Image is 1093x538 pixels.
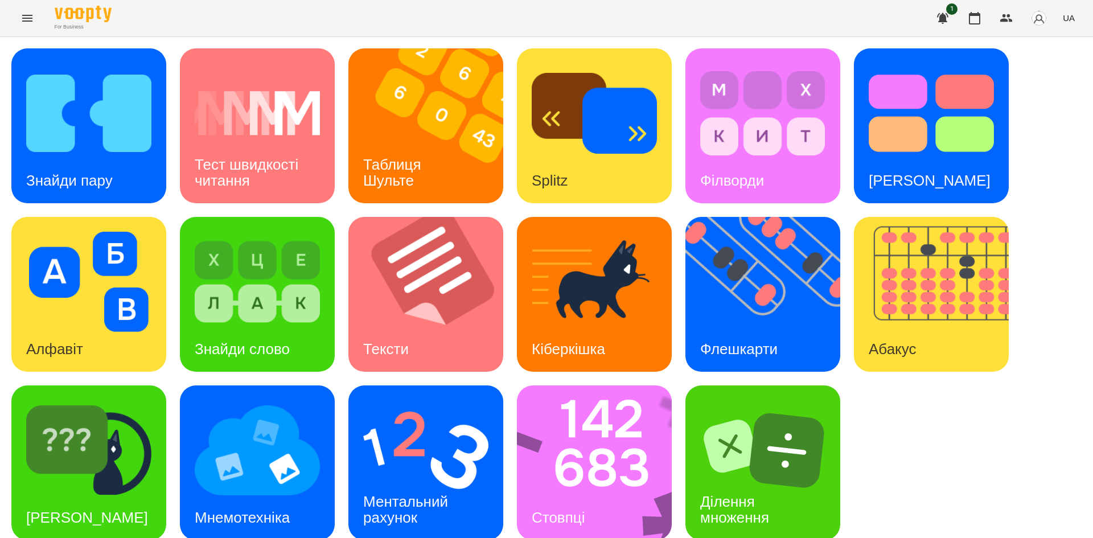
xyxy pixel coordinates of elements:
img: Знайди Кіберкішку [26,400,151,500]
img: avatar_s.png [1031,10,1047,26]
a: КіберкішкаКіберкішка [517,217,672,372]
h3: Ділення множення [700,493,769,525]
h3: Тест швидкості читання [195,156,302,188]
h3: Алфавіт [26,340,83,358]
span: UA [1063,12,1075,24]
span: 1 [946,3,958,15]
a: Таблиця ШультеТаблиця Шульте [348,48,503,203]
a: АлфавітАлфавіт [11,217,166,372]
a: ФлешкартиФлешкарти [685,217,840,372]
img: Мнемотехніка [195,400,320,500]
h3: [PERSON_NAME] [26,509,148,526]
a: Знайди словоЗнайди слово [180,217,335,372]
h3: [PERSON_NAME] [869,172,991,189]
img: Алфавіт [26,232,151,332]
h3: Абакус [869,340,916,358]
a: Тест швидкості читанняТест швидкості читання [180,48,335,203]
img: Абакус [854,217,1023,372]
img: Знайди пару [26,63,151,163]
a: Знайди паруЗнайди пару [11,48,166,203]
h3: Знайди пару [26,172,113,189]
h3: Флешкарти [700,340,778,358]
a: ТекстиТексти [348,217,503,372]
img: Ментальний рахунок [363,400,488,500]
img: Splitz [532,63,657,163]
button: Menu [14,5,41,32]
h3: Splitz [532,172,568,189]
a: Тест Струпа[PERSON_NAME] [854,48,1009,203]
h3: Мнемотехніка [195,509,290,526]
img: Таблиця Шульте [348,48,517,203]
img: Ділення множення [700,400,825,500]
button: UA [1058,7,1079,28]
img: Тексти [348,217,517,372]
span: For Business [55,23,112,31]
img: Тест швидкості читання [195,63,320,163]
a: ФілвордиФілворди [685,48,840,203]
img: Філворди [700,63,825,163]
img: Знайди слово [195,232,320,332]
h3: Таблиця Шульте [363,156,425,188]
a: SplitzSplitz [517,48,672,203]
h3: Стовпці [532,509,585,526]
h3: Тексти [363,340,409,358]
img: Кіберкішка [532,232,657,332]
h3: Ментальний рахунок [363,493,452,525]
a: АбакусАбакус [854,217,1009,372]
img: Тест Струпа [869,63,994,163]
img: Voopty Logo [55,6,112,22]
h3: Знайди слово [195,340,290,358]
h3: Кіберкішка [532,340,605,358]
h3: Філворди [700,172,764,189]
img: Флешкарти [685,217,854,372]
